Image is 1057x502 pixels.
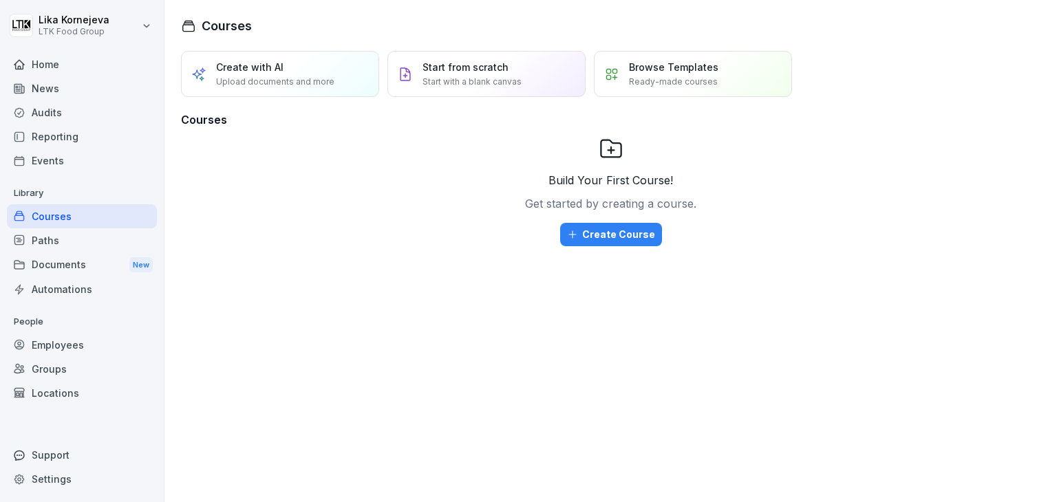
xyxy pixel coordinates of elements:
div: Documents [7,252,157,278]
a: Automations [7,277,157,301]
p: Browse Templates [629,60,718,74]
p: LTK Food Group [39,27,109,36]
p: Lika Kornejeva [39,14,109,26]
p: Library [7,182,157,204]
a: Audits [7,100,157,124]
p: Upload documents and more [216,76,334,88]
a: News [7,76,157,100]
a: Courses [7,204,157,228]
p: Start from scratch [423,60,509,74]
p: Ready-made courses [629,76,718,88]
a: DocumentsNew [7,252,157,278]
p: Build Your First Course! [548,172,673,188]
h3: Courses [181,111,1040,128]
p: People [7,311,157,333]
a: Groups [7,357,157,381]
p: Create with AI [216,60,284,74]
p: Get started by creating a course. [525,195,696,212]
a: Employees [7,333,157,357]
button: Create Course [560,223,662,246]
a: Settings [7,467,157,491]
h1: Courses [202,17,252,35]
a: Paths [7,228,157,252]
a: Home [7,52,157,76]
a: Events [7,149,157,173]
div: New [129,257,153,273]
p: Start with a blank canvas [423,76,522,88]
a: Locations [7,381,157,405]
a: Reporting [7,124,157,149]
div: Support [7,443,157,467]
div: Create Course [567,227,655,242]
